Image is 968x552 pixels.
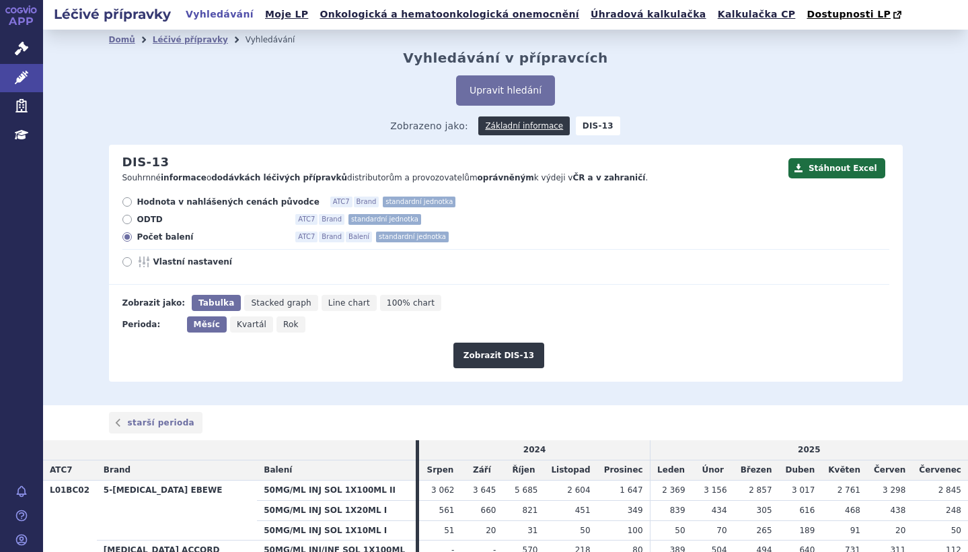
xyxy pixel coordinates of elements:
[383,197,455,207] span: standardní jednotka
[951,526,961,535] span: 50
[348,214,421,225] span: standardní jednotka
[346,232,372,242] span: Balení
[807,9,891,20] span: Dostupnosti LP
[257,520,416,541] th: 50MG/ML INJ SOL 1X10ML I
[662,485,685,495] span: 2 369
[478,116,570,135] a: Základní informace
[788,158,885,178] button: Stáhnout Excel
[456,75,555,106] button: Upravit hledání
[390,116,468,135] span: Zobrazeno jako:
[198,298,234,308] span: Tabulka
[575,506,591,515] span: 451
[749,485,772,495] span: 2 857
[576,116,620,135] strong: DIS-13
[486,526,496,535] span: 20
[431,485,454,495] span: 3 062
[50,465,73,475] span: ATC7
[523,506,538,515] span: 821
[515,485,537,495] span: 5 685
[444,526,454,535] span: 51
[330,197,352,207] span: ATC7
[628,506,643,515] span: 349
[587,5,710,24] a: Úhradová kalkulačka
[567,485,590,495] span: 2 604
[912,460,968,481] td: Červenec
[264,465,292,475] span: Balení
[161,173,207,182] strong: informace
[257,500,416,520] th: 50MG/ML INJ SOL 1X20ML I
[734,460,779,481] td: Březen
[109,412,203,434] a: starší perioda
[946,506,961,515] span: 248
[620,485,642,495] span: 1 647
[97,480,257,540] th: 5-[MEDICAL_DATA] EBEWE
[779,460,822,481] td: Duben
[650,440,968,460] td: 2025
[597,460,650,481] td: Prosinec
[182,5,258,24] a: Vyhledávání
[122,155,170,170] h2: DIS-13
[650,460,692,481] td: Leden
[137,214,285,225] span: ODTD
[799,526,815,535] span: 189
[237,320,266,329] span: Kvartál
[799,506,815,515] span: 616
[122,316,180,333] div: Perioda:
[867,460,912,481] td: Červen
[153,256,301,267] span: Vlastní nastavení
[675,526,685,535] span: 50
[295,232,318,242] span: ATC7
[261,5,312,24] a: Moje LP
[194,320,220,329] span: Měsíc
[821,460,867,481] td: Květen
[43,5,182,24] h2: Léčivé přípravky
[453,343,544,368] button: Zobrazit DIS-13
[845,506,860,515] span: 468
[527,526,537,535] span: 31
[473,485,496,495] span: 3 645
[153,35,228,44] a: Léčivé přípravky
[403,50,608,66] h2: Vyhledávání v přípravcích
[850,526,860,535] span: 91
[251,298,311,308] span: Stacked graph
[938,485,961,495] span: 2 845
[122,172,782,184] p: Souhrnné o distributorům a provozovatelům k výdeji v .
[792,485,815,495] span: 3 017
[328,298,370,308] span: Line chart
[757,526,772,535] span: 265
[544,460,597,481] td: Listopad
[376,232,449,242] span: standardní jednotka
[137,197,320,207] span: Hodnota v nahlášených cenách původce
[895,526,905,535] span: 20
[461,460,502,481] td: Září
[478,173,534,182] strong: oprávněným
[109,35,135,44] a: Domů
[257,480,416,500] th: 50MG/ML INJ SOL 1X100ML II
[387,298,435,308] span: 100% chart
[890,506,905,515] span: 438
[315,5,583,24] a: Onkologická a hematoonkologická onemocnění
[757,506,772,515] span: 305
[295,214,318,225] span: ATC7
[692,460,734,481] td: Únor
[354,197,379,207] span: Brand
[419,440,650,460] td: 2024
[137,232,285,242] span: Počet balení
[439,506,455,515] span: 561
[419,460,461,481] td: Srpen
[714,5,800,24] a: Kalkulačka CP
[837,485,860,495] span: 2 761
[319,214,344,225] span: Brand
[670,506,685,515] span: 839
[319,232,344,242] span: Brand
[211,173,347,182] strong: dodávkách léčivých přípravků
[283,320,299,329] span: Rok
[716,526,727,535] span: 70
[704,485,727,495] span: 3 156
[246,30,313,50] li: Vyhledávání
[502,460,544,481] td: Říjen
[481,506,496,515] span: 660
[122,295,185,311] div: Zobrazit jako:
[628,526,643,535] span: 100
[580,526,590,535] span: 50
